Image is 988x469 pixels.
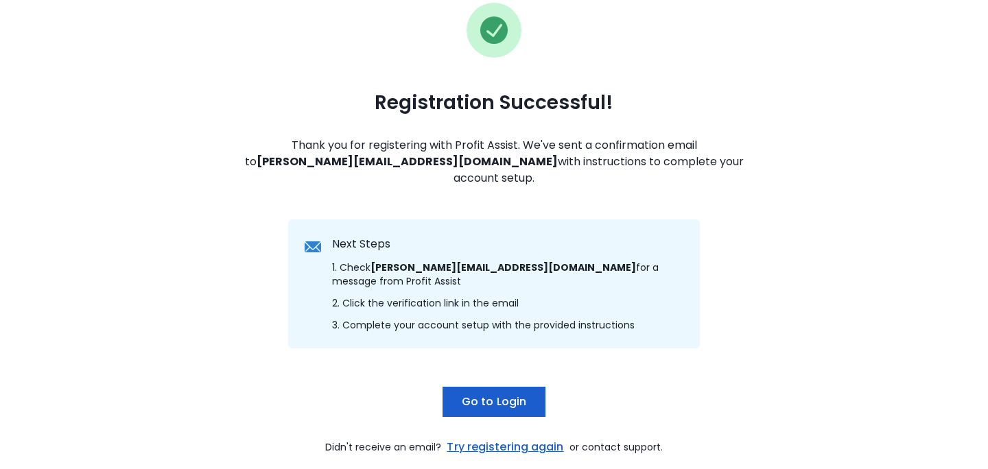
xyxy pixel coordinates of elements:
[332,318,635,332] span: 3. Complete your account setup with the provided instructions
[332,296,519,310] span: 2. Click the verification link in the email
[325,439,662,455] span: Didn't receive an email? or contact support.
[462,394,526,410] span: Go to Login
[242,137,746,187] span: Thank you for registering with Profit Assist. We've sent a confirmation email to with instruction...
[370,261,636,274] strong: [PERSON_NAME][EMAIL_ADDRESS][DOMAIN_NAME]
[443,387,545,417] button: Go to Login
[332,261,683,288] span: 1. Check for a message from Profit Assist
[332,236,390,252] span: Next Steps
[375,91,613,115] span: Registration Successful!
[444,439,566,455] a: Try registering again
[257,154,558,169] strong: [PERSON_NAME][EMAIL_ADDRESS][DOMAIN_NAME]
